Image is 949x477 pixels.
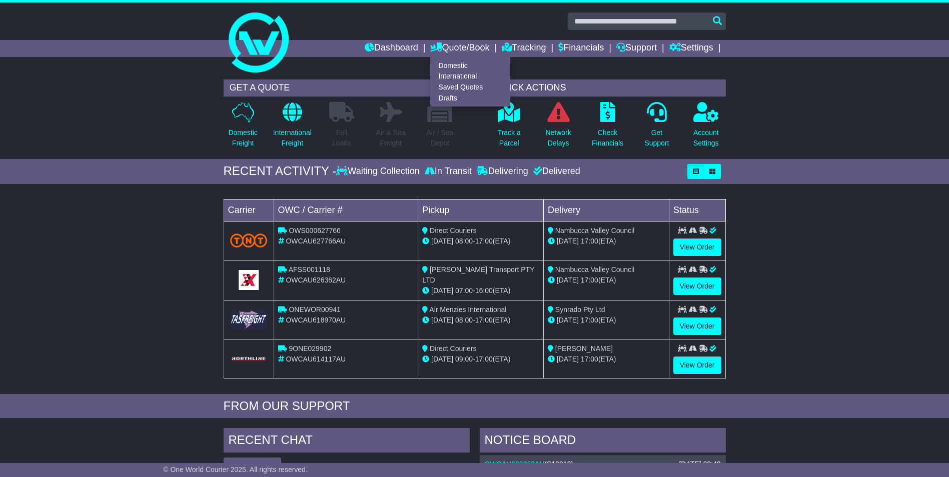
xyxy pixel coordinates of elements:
[228,127,257,148] p: Domestic Freight
[430,40,489,57] a: Quote/Book
[163,465,308,473] span: © One World Courier 2025. All rights reserved.
[289,226,341,234] span: OWS000627766
[422,315,539,325] div: - (ETA)
[548,275,665,285] div: (ETA)
[455,286,473,294] span: 07:00
[543,199,669,221] td: Delivery
[230,356,268,362] img: GetCarrierServiceLogo
[418,199,544,221] td: Pickup
[591,101,624,154] a: CheckFinancials
[475,286,493,294] span: 16:00
[480,428,726,455] div: NOTICE BOARD
[547,460,571,468] span: S13910
[286,276,346,284] span: OWCAU626362AU
[581,237,598,245] span: 17:00
[673,356,721,374] a: View Order
[669,199,725,221] td: Status
[289,265,330,273] span: AFSS001118
[669,40,713,57] a: Settings
[555,305,605,313] span: Synrado Pty Ltd
[431,355,453,363] span: [DATE]
[422,166,474,177] div: In Transit
[431,71,510,82] a: International
[644,101,669,154] a: GetSupport
[475,237,493,245] span: 17:00
[422,285,539,296] div: - (ETA)
[422,265,534,284] span: [PERSON_NAME] Transport PTY LTD
[455,237,473,245] span: 08:00
[274,199,418,221] td: OWC / Carrier #
[230,233,268,247] img: TNT_Domestic.png
[502,40,546,57] a: Tracking
[336,166,422,177] div: Waiting Collection
[644,127,669,148] p: Get Support
[693,101,719,154] a: AccountSettings
[455,355,473,363] span: 09:00
[673,277,721,295] a: View Order
[224,164,337,178] div: RECENT ACTIVITY -
[224,399,726,413] div: FROM OUR SUPPORT
[430,57,510,106] div: Quote/Book
[429,305,506,313] span: Air Menzies International
[427,127,454,148] p: Air / Sea Depot
[673,317,721,335] a: View Order
[286,237,346,245] span: OWCAU627766AU
[224,199,274,221] td: Carrier
[490,79,726,96] div: QUICK ACTIONS
[475,316,493,324] span: 17:00
[431,316,453,324] span: [DATE]
[557,355,579,363] span: [DATE]
[230,309,268,329] img: GetCarrierServiceLogo
[616,40,657,57] a: Support
[376,127,406,148] p: Air & Sea Freight
[239,270,259,290] img: GetCarrierServiceLogo
[581,276,598,284] span: 17:00
[581,316,598,324] span: 17:00
[592,127,623,148] p: Check Financials
[286,355,346,363] span: OWCAU614117AU
[455,316,473,324] span: 08:00
[430,344,476,352] span: Direct Couriers
[581,355,598,363] span: 17:00
[224,428,470,455] div: RECENT CHAT
[431,82,510,93] a: Saved Quotes
[286,316,346,324] span: OWCAU618970AU
[329,127,354,148] p: Full Loads
[548,354,665,364] div: (ETA)
[431,237,453,245] span: [DATE]
[548,236,665,246] div: (ETA)
[531,166,580,177] div: Delivered
[679,460,720,468] div: [DATE] 08:48
[228,101,258,154] a: DomesticFreight
[431,60,510,71] a: Domestic
[555,265,634,273] span: Nambucca Valley Council
[431,92,510,103] a: Drafts
[558,40,604,57] a: Financials
[548,315,665,325] div: (ETA)
[474,166,531,177] div: Delivering
[431,286,453,294] span: [DATE]
[545,127,571,148] p: Network Delays
[497,101,521,154] a: Track aParcel
[485,460,721,468] div: ( )
[289,305,340,313] span: ONEWOR00941
[498,127,521,148] p: Track a Parcel
[273,127,312,148] p: International Freight
[557,276,579,284] span: [DATE]
[485,460,545,468] a: OWCAU626362AU
[365,40,418,57] a: Dashboard
[273,101,312,154] a: InternationalFreight
[430,226,476,234] span: Direct Couriers
[545,101,571,154] a: NetworkDelays
[224,79,460,96] div: GET A QUOTE
[224,457,281,475] button: View All Chats
[475,355,493,363] span: 17:00
[673,238,721,256] a: View Order
[555,226,634,234] span: Nambucca Valley Council
[557,316,579,324] span: [DATE]
[422,354,539,364] div: - (ETA)
[289,344,331,352] span: 9ONE029902
[422,236,539,246] div: - (ETA)
[555,344,613,352] span: [PERSON_NAME]
[557,237,579,245] span: [DATE]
